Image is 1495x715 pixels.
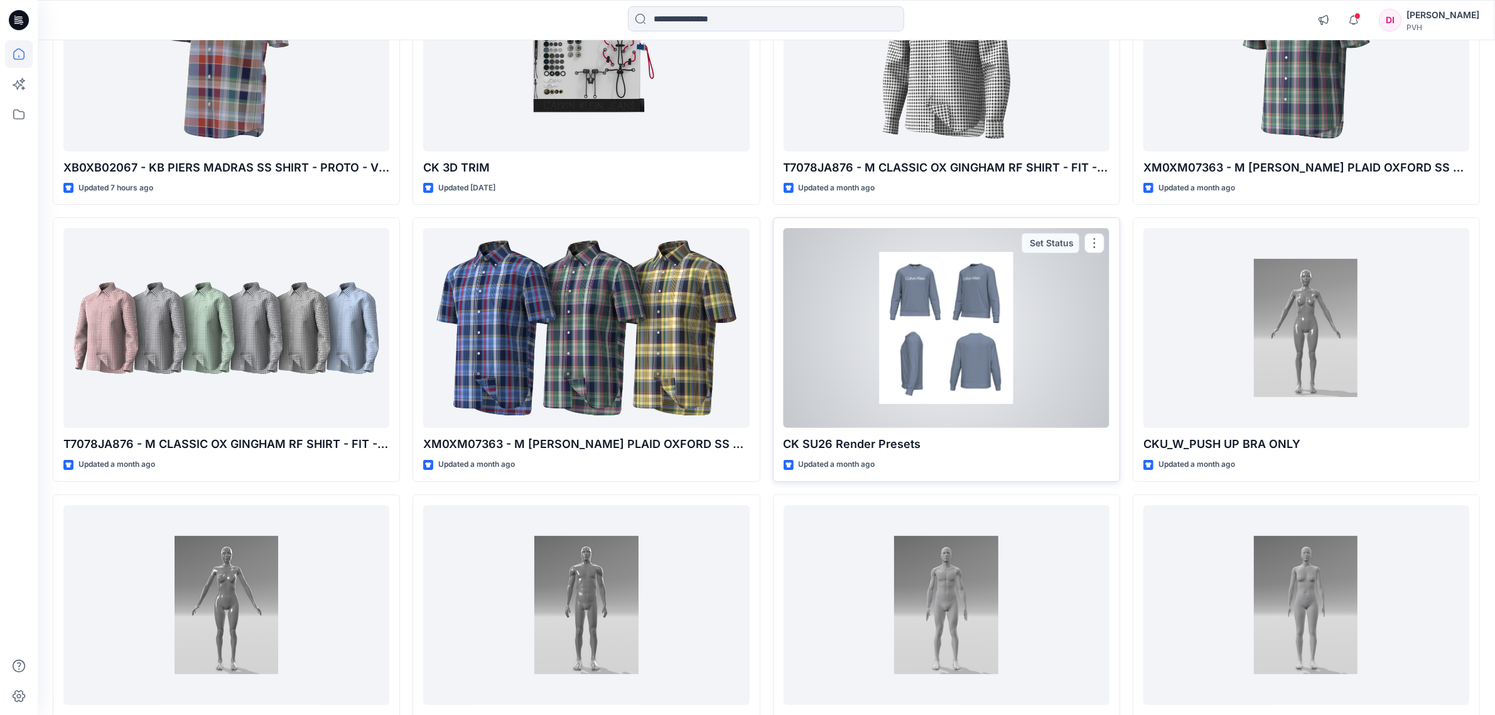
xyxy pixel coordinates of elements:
[78,182,153,195] p: Updated 7 hours ago
[78,458,155,471] p: Updated a month ago
[1143,159,1469,177] p: XM0XM07363 - M [PERSON_NAME] PLAID OXFORD SS RGF - FIT - V02
[63,228,389,428] a: T7078JA876 - M CLASSIC OX GINGHAM RF SHIRT - FIT - V01
[63,435,389,453] p: T7078JA876 - M CLASSIC OX GINGHAM RF SHIRT - FIT - V01
[784,159,1109,177] p: T7078JA876 - M CLASSIC OX GINGHAM RF SHIRT - FIT - V02
[784,505,1109,705] a: CK_M_APPAREL ONLY
[799,458,875,471] p: Updated a month ago
[1406,8,1479,23] div: [PERSON_NAME]
[63,505,389,705] a: CKU_W_PANTIES ONLY
[1406,23,1479,32] div: PVH
[1143,435,1469,453] p: CKU_W_PUSH UP BRA ONLY
[438,182,495,195] p: Updated [DATE]
[1158,182,1235,195] p: Updated a month ago
[1379,9,1401,31] div: DI
[423,228,749,428] a: XM0XM07363 - M QUINN PLAID OXFORD SS RGF - FIT - V01
[438,458,515,471] p: Updated a month ago
[1143,228,1469,428] a: CKU_W_PUSH UP BRA ONLY
[423,435,749,453] p: XM0XM07363 - M [PERSON_NAME] PLAID OXFORD SS RGF - FIT - V01
[799,182,875,195] p: Updated a month ago
[423,159,749,177] p: CK 3D TRIM
[1158,458,1235,471] p: Updated a month ago
[784,228,1109,428] a: CK SU26 Render Presets
[784,435,1109,453] p: CK SU26 Render Presets
[423,505,749,705] a: CKU_M_UNDERWEAR BOTTOM ONLY
[1143,505,1469,705] a: CK_W_APPAREL ONLY
[63,159,389,177] p: XB0XB02067 - KB PIERS MADRAS SS SHIRT - PROTO - V01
